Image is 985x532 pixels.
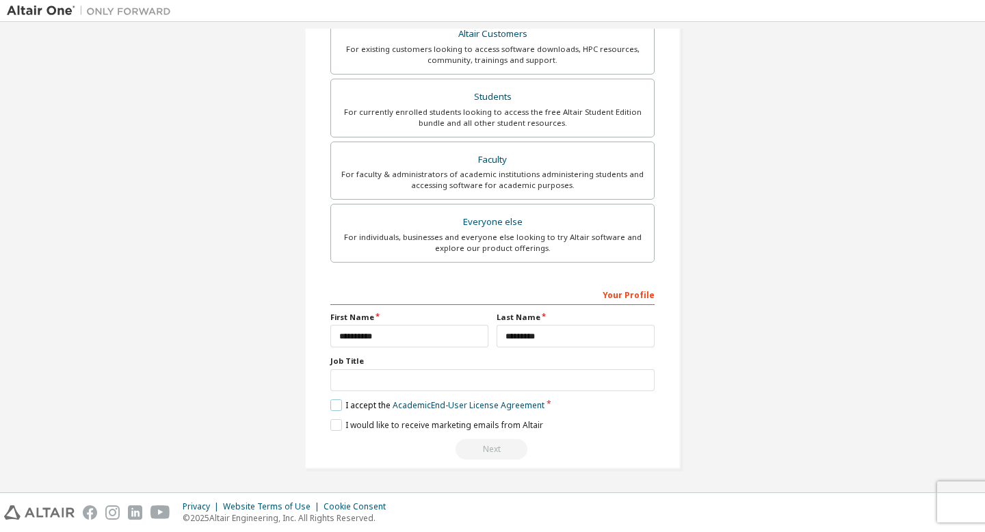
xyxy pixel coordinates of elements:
a: Academic End-User License Agreement [393,399,544,411]
p: © 2025 Altair Engineering, Inc. All Rights Reserved. [183,512,394,524]
label: Job Title [330,356,655,367]
label: Last Name [497,312,655,323]
img: instagram.svg [105,505,120,520]
div: Website Terms of Use [223,501,324,512]
label: I accept the [330,399,544,411]
div: Students [339,88,646,107]
label: First Name [330,312,488,323]
div: Cookie Consent [324,501,394,512]
div: For faculty & administrators of academic institutions administering students and accessing softwa... [339,169,646,191]
div: Everyone else [339,213,646,232]
img: facebook.svg [83,505,97,520]
div: For existing customers looking to access software downloads, HPC resources, community, trainings ... [339,44,646,66]
div: For individuals, businesses and everyone else looking to try Altair software and explore our prod... [339,232,646,254]
label: I would like to receive marketing emails from Altair [330,419,543,431]
div: Privacy [183,501,223,512]
img: Altair One [7,4,178,18]
img: linkedin.svg [128,505,142,520]
img: altair_logo.svg [4,505,75,520]
div: Read and acccept EULA to continue [330,439,655,460]
img: youtube.svg [150,505,170,520]
div: For currently enrolled students looking to access the free Altair Student Edition bundle and all ... [339,107,646,129]
div: Faculty [339,150,646,170]
div: Your Profile [330,283,655,305]
div: Altair Customers [339,25,646,44]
